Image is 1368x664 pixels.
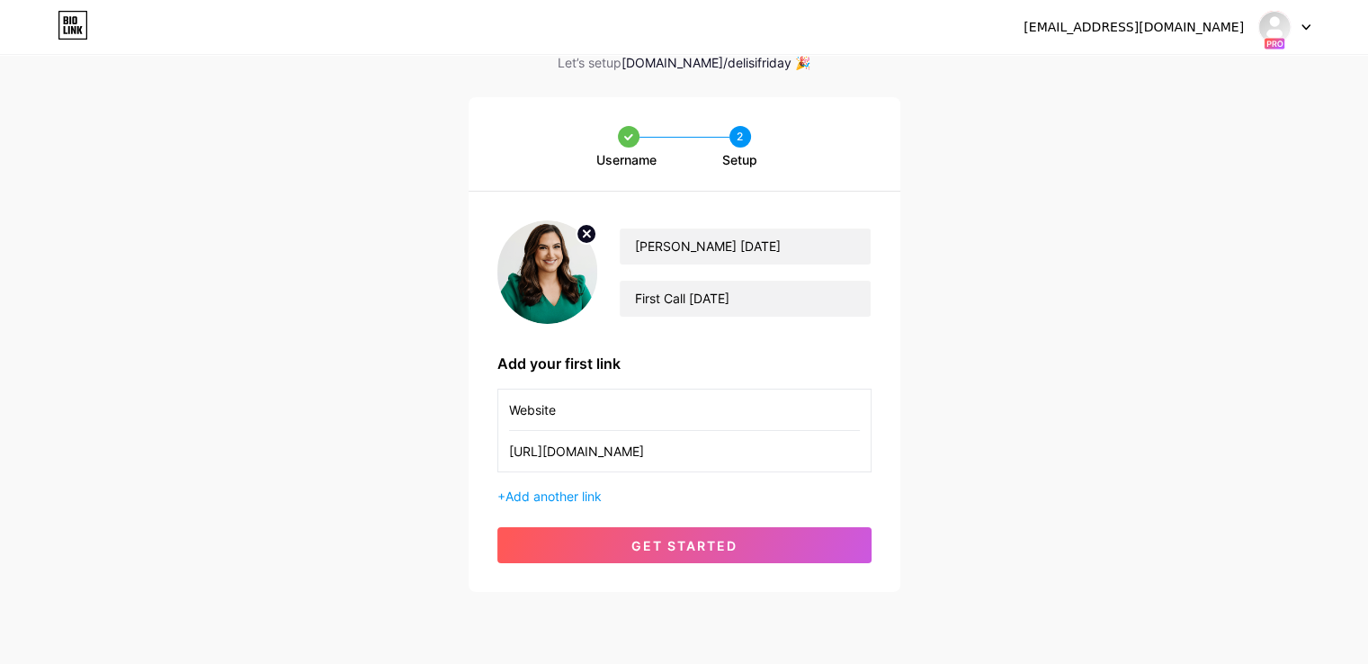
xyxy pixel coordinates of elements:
[620,229,870,265] input: Your name
[505,489,602,504] span: Add another link
[509,431,860,471] input: URL (https://instagram.com/yourname)
[497,353,872,374] div: Add your first link
[497,220,598,324] img: profile pic
[1024,18,1244,37] div: [EMAIL_ADDRESS][DOMAIN_NAME]
[497,487,872,506] div: +
[497,527,872,563] button: get started
[621,55,810,70] span: [DOMAIN_NAME]/delisifriday 🎉
[509,390,860,430] input: Link name (My Instagram)
[596,151,657,169] span: Username
[729,126,751,148] div: 2
[620,281,870,317] input: bio
[1257,10,1292,44] img: janakjones
[722,151,757,169] span: Setup
[631,538,738,553] span: get started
